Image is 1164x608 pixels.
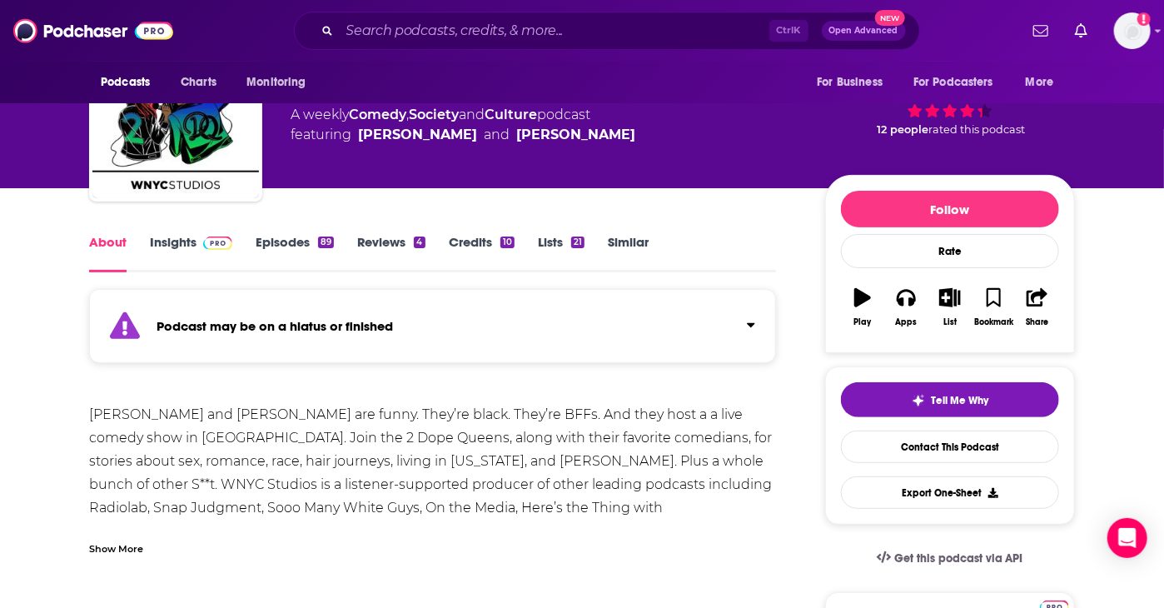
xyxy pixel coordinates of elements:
a: Episodes89 [256,234,334,272]
div: 4 [414,237,425,248]
span: , [406,107,409,122]
span: and [459,107,485,122]
section: Click to expand status details [89,299,776,363]
span: Tell Me Why [932,394,989,407]
a: Credits10 [449,234,515,272]
button: open menu [235,67,327,98]
div: Play [854,317,872,327]
button: Play [841,277,884,337]
a: About [89,234,127,272]
a: Reviews4 [357,234,425,272]
div: Apps [896,317,918,327]
span: Monitoring [246,71,306,94]
a: Comedy [349,107,406,122]
div: 89 [318,237,334,248]
a: Society [409,107,459,122]
div: A weekly podcast [291,105,635,145]
a: Phoebe Robinson [516,125,635,145]
a: Get this podcast via API [863,538,1037,579]
img: 2 Dope Queens [92,32,259,198]
div: 21 [571,237,584,248]
img: User Profile [1114,12,1151,49]
button: List [928,277,972,337]
a: Contact This Podcast [841,431,1059,463]
svg: Add a profile image [1137,12,1151,26]
a: Charts [170,67,226,98]
span: More [1026,71,1054,94]
img: Podchaser - Follow, Share and Rate Podcasts [13,15,173,47]
button: tell me why sparkleTell Me Why [841,382,1059,417]
span: Get this podcast via API [894,551,1023,566]
div: Rate [841,234,1059,268]
span: New [875,10,905,26]
img: Podchaser Pro [203,237,232,250]
a: Similar [608,234,649,272]
a: InsightsPodchaser Pro [150,234,232,272]
div: Share [1026,317,1048,327]
div: Bookmark [974,317,1013,327]
strong: Podcast may be on a hiatus or finished [157,318,393,334]
button: Show profile menu [1114,12,1151,49]
span: 12 people [878,123,929,136]
button: open menu [903,67,1017,98]
button: Apps [884,277,928,337]
a: Lists21 [538,234,584,272]
div: Open Intercom Messenger [1107,518,1147,558]
span: featuring [291,125,635,145]
span: Podcasts [101,71,150,94]
span: For Business [817,71,883,94]
button: Follow [841,191,1059,227]
button: open menu [89,67,172,98]
a: Jessica Williams [358,125,477,145]
span: Open Advanced [829,27,898,35]
div: Search podcasts, credits, & more... [294,12,920,50]
a: Show notifications dropdown [1068,17,1094,45]
span: Ctrl K [769,20,808,42]
span: rated this podcast [929,123,1026,136]
a: Culture [485,107,537,122]
span: Charts [181,71,216,94]
div: [PERSON_NAME] and [PERSON_NAME] are funny. They’re black. They’re BFFs. And they host a a live co... [89,403,776,543]
button: open menu [805,67,903,98]
span: and [484,125,510,145]
button: open menu [1014,67,1075,98]
a: Show notifications dropdown [1027,17,1055,45]
span: Logged in as dmessina [1114,12,1151,49]
button: Bookmark [972,277,1015,337]
button: Share [1016,277,1059,337]
div: List [943,317,957,327]
input: Search podcasts, credits, & more... [340,17,769,44]
button: Export One-Sheet [841,476,1059,509]
span: For Podcasters [913,71,993,94]
img: tell me why sparkle [912,394,925,407]
button: Open AdvancedNew [822,21,906,41]
div: 10 [500,237,515,248]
